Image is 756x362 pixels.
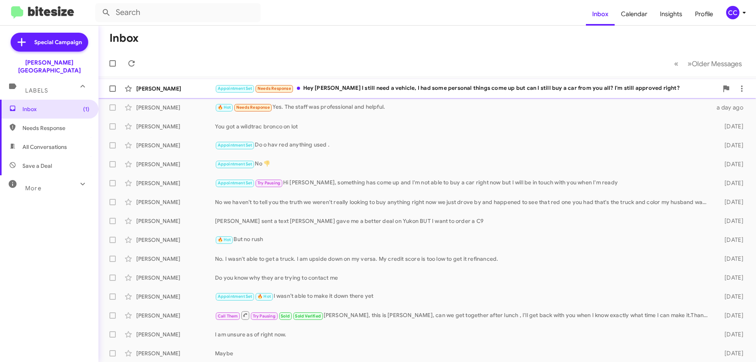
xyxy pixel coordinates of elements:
span: Appointment Set [218,143,252,148]
span: Appointment Set [218,180,252,186]
span: 🔥 Hot [218,237,231,242]
div: But no rush [215,235,712,244]
div: [DATE] [712,330,750,338]
div: [DATE] [712,312,750,319]
div: [PERSON_NAME] sent a text [PERSON_NAME] gave me a better deal on Yukon BUT I want to order a C9 [215,217,712,225]
span: Older Messages [692,59,742,68]
button: Next [683,56,747,72]
div: [DATE] [712,123,750,130]
nav: Page navigation example [670,56,747,72]
div: [DATE] [712,349,750,357]
span: Special Campaign [34,38,82,46]
div: [PERSON_NAME] [136,123,215,130]
span: 🔥 Hot [218,105,231,110]
span: Try Pausing [258,180,280,186]
div: [DATE] [712,236,750,244]
div: [PERSON_NAME] [136,179,215,187]
span: Appointment Set [218,294,252,299]
div: [DATE] [712,160,750,168]
div: [PERSON_NAME] [136,349,215,357]
div: [DATE] [712,179,750,187]
h1: Inbox [109,32,139,45]
div: [DATE] [712,141,750,149]
div: CC [726,6,739,19]
div: [PERSON_NAME] [136,160,215,168]
span: Sold Verified [295,314,321,319]
div: [DATE] [712,217,750,225]
div: [PERSON_NAME] [136,141,215,149]
span: Call Them [218,314,238,319]
span: « [674,59,678,69]
div: [DATE] [712,274,750,282]
span: 🔥 Hot [258,294,271,299]
input: Search [95,3,261,22]
div: a day ago [712,104,750,111]
button: Previous [669,56,683,72]
div: [DATE] [712,293,750,301]
span: Labels [25,87,48,94]
div: I am unsure as of right now. [215,330,712,338]
span: Needs Response [236,105,270,110]
span: Needs Response [258,86,291,91]
div: I wasn’t able to make it down there yet [215,292,712,301]
div: [PERSON_NAME], this is [PERSON_NAME], can we get together after lunch , I'll get back with you wh... [215,310,712,320]
a: Profile [689,3,719,26]
div: [PERSON_NAME] [136,198,215,206]
div: [DATE] [712,255,750,263]
a: Calendar [615,3,654,26]
div: [PERSON_NAME] [136,274,215,282]
div: [PERSON_NAME] [136,104,215,111]
span: Appointment Set [218,86,252,91]
div: Hi [PERSON_NAME], something has come up and I'm not able to buy a car right now but I will be in ... [215,178,712,187]
div: Do you know why they are trying to contact me [215,274,712,282]
div: Yes. The staff was professional and helpful. [215,103,712,112]
div: Maybe [215,349,712,357]
a: Inbox [586,3,615,26]
div: No. I wasn't able to get a truck. I am upside down on my versa. My credit score is too low to get... [215,255,712,263]
button: CC [719,6,747,19]
span: Needs Response [22,124,89,132]
span: Try Pausing [253,314,276,319]
a: Insights [654,3,689,26]
div: You got a wildtrac bronco on lot [215,123,712,130]
span: » [687,59,692,69]
div: No 👎 [215,160,712,169]
div: [PERSON_NAME] [136,330,215,338]
div: [PERSON_NAME] [136,85,215,93]
div: [DATE] [712,198,750,206]
span: Inbox [22,105,89,113]
div: [PERSON_NAME] [136,293,215,301]
span: All Conversations [22,143,67,151]
span: Appointment Set [218,162,252,167]
span: (1) [83,105,89,113]
span: Save a Deal [22,162,52,170]
div: [PERSON_NAME] [136,255,215,263]
div: [PERSON_NAME] [136,312,215,319]
div: No we haven’t to tell you the truth we weren't really looking to buy anything right now we just d... [215,198,712,206]
div: Do o hav red anything used . [215,141,712,150]
span: Sold [281,314,290,319]
a: Special Campaign [11,33,88,52]
div: [PERSON_NAME] [136,217,215,225]
div: Hey [PERSON_NAME] I still need a vehicle, I had some personal things come up but can I still buy ... [215,84,718,93]
span: More [25,185,41,192]
div: [PERSON_NAME] [136,236,215,244]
